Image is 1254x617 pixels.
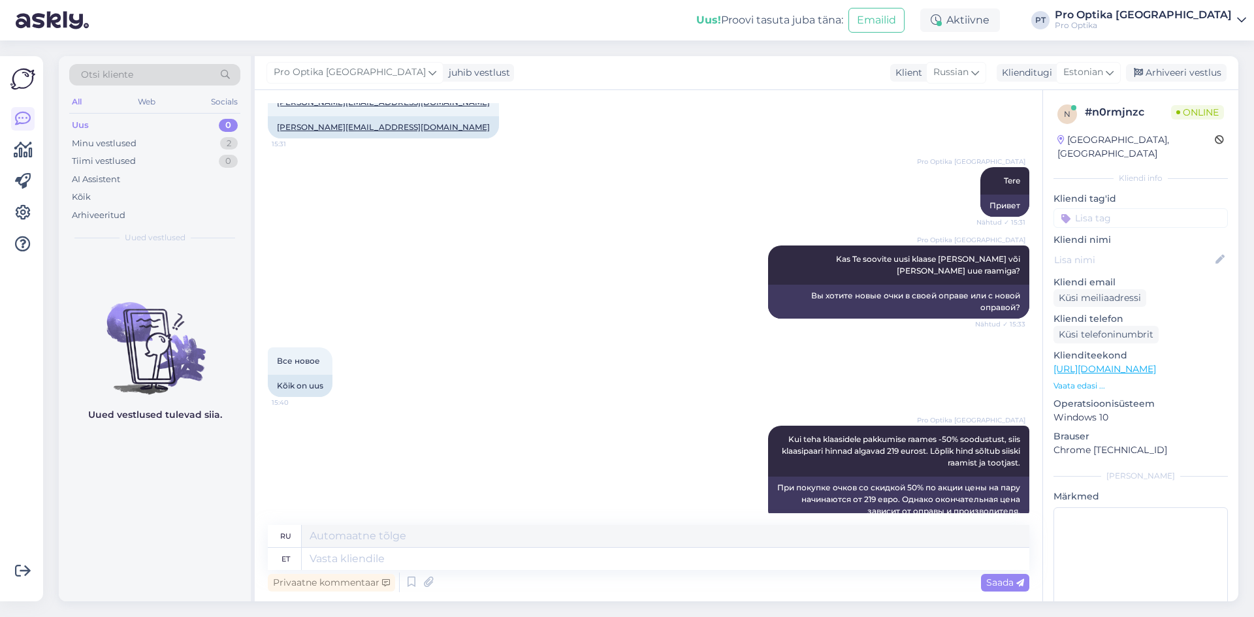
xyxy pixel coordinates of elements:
b: Uus! [696,14,721,26]
span: Saada [986,577,1024,588]
div: Pro Optika [GEOGRAPHIC_DATA] [1055,10,1232,20]
span: Pro Optika [GEOGRAPHIC_DATA] [274,65,426,80]
span: Tere [1004,176,1020,185]
img: Askly Logo [10,67,35,91]
span: Pro Optika [GEOGRAPHIC_DATA] [917,415,1025,425]
div: Küsi meiliaadressi [1053,289,1146,307]
div: Kõik on uus [268,375,332,397]
div: Kõik [72,191,91,204]
p: Kliendi email [1053,276,1228,289]
div: Tiimi vestlused [72,155,136,168]
div: Web [135,93,158,110]
div: Привет [980,195,1029,217]
div: Вы хотите новые очки в своей оправе или с новой оправой? [768,285,1029,319]
span: Все новое [277,356,320,366]
a: Pro Optika [GEOGRAPHIC_DATA]Pro Optika [1055,10,1246,31]
div: 0 [219,119,238,132]
span: Online [1171,105,1224,119]
div: et [281,548,290,570]
p: Uued vestlused tulevad siia. [88,408,222,422]
span: Otsi kliente [81,68,133,82]
span: Kui teha klaasidele pakkumise raames -50% soodustust, siis klaasipaari hinnad algavad 219 eurost.... [782,434,1022,467]
span: 15:31 [272,139,321,149]
div: Proovi tasuta juba täna: [696,12,843,28]
p: Kliendi telefon [1053,312,1228,326]
span: Estonian [1063,65,1103,80]
div: Klient [890,66,922,80]
span: Nähtud ✓ 15:31 [976,217,1025,227]
div: Pro Optika [1055,20,1232,31]
input: Lisa tag [1053,208,1228,228]
p: Windows 10 [1053,411,1228,424]
div: Privaatne kommentaar [268,574,395,592]
button: Emailid [848,8,905,33]
p: Klienditeekond [1053,349,1228,362]
div: [PERSON_NAME] [1053,470,1228,482]
p: Operatsioonisüsteem [1053,397,1228,411]
p: Märkmed [1053,490,1228,503]
div: Uus [72,119,89,132]
span: n [1064,109,1070,119]
div: PT [1031,11,1050,29]
div: # n0rmjnzc [1085,104,1171,120]
span: Pro Optika [GEOGRAPHIC_DATA] [917,157,1025,166]
span: 15:40 [272,398,321,407]
a: [URL][DOMAIN_NAME] [1053,363,1156,375]
div: All [69,93,84,110]
img: No chats [59,279,251,396]
div: При покупке очков со скидкой 50% по акции цены на пару начинаются от 219 евро. Однако окончательн... [768,477,1029,522]
div: Aktiivne [920,8,1000,32]
p: Kliendi tag'id [1053,192,1228,206]
div: Küsi telefoninumbrit [1053,326,1159,343]
div: Minu vestlused [72,137,137,150]
p: Vaata edasi ... [1053,380,1228,392]
div: 0 [219,155,238,168]
div: ru [280,525,291,547]
span: Nähtud ✓ 15:33 [975,319,1025,329]
p: Chrome [TECHNICAL_ID] [1053,443,1228,457]
p: Brauser [1053,430,1228,443]
span: Pro Optika [GEOGRAPHIC_DATA] [917,235,1025,245]
div: 2 [220,137,238,150]
span: Kas Te soovite uusi klaase [PERSON_NAME] või [PERSON_NAME] uue raamiga? [836,254,1022,276]
span: Russian [933,65,969,80]
div: Arhiveeritud [72,209,125,222]
div: Kliendi info [1053,172,1228,184]
div: juhib vestlust [443,66,510,80]
a: [PERSON_NAME][EMAIL_ADDRESS][DOMAIN_NAME] [277,122,490,132]
div: Klienditugi [997,66,1052,80]
p: Kliendi nimi [1053,233,1228,247]
span: Uued vestlused [125,232,185,244]
div: [GEOGRAPHIC_DATA], [GEOGRAPHIC_DATA] [1057,133,1215,161]
div: Arhiveeri vestlus [1126,64,1227,82]
div: Socials [208,93,240,110]
input: Lisa nimi [1054,253,1213,267]
div: AI Assistent [72,173,120,186]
